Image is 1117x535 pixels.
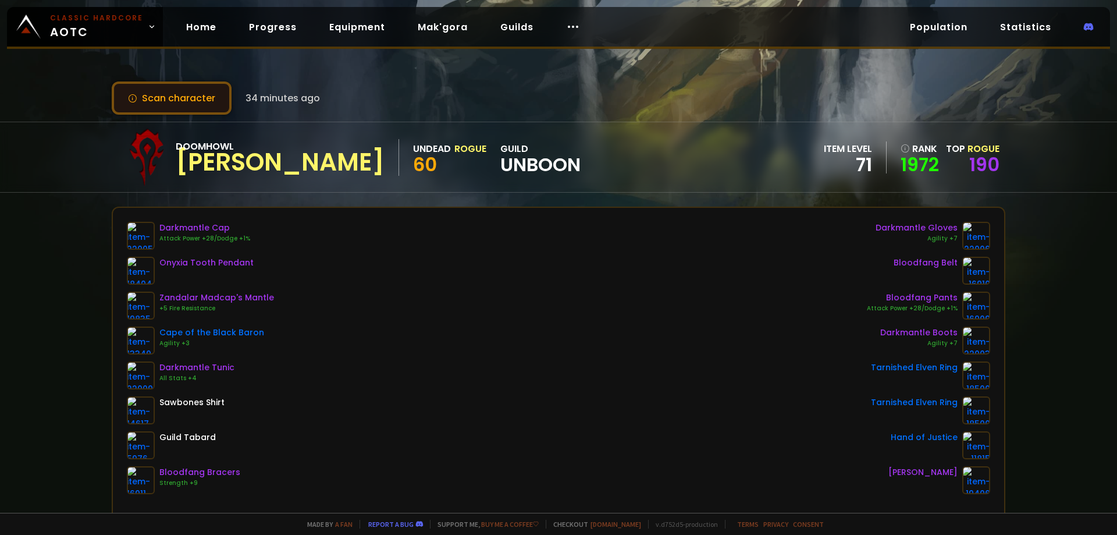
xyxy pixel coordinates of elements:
[737,520,759,529] a: Terms
[159,466,240,479] div: Bloodfang Bracers
[413,151,437,178] span: 60
[454,141,486,156] div: Rogue
[969,151,999,178] a: 190
[127,257,155,285] img: item-18404
[888,466,958,479] div: [PERSON_NAME]
[491,15,543,39] a: Guilds
[962,222,990,250] img: item-22006
[867,292,958,304] div: Bloodfang Pants
[891,431,958,444] div: Hand of Justice
[962,396,990,424] img: item-18500
[876,222,958,234] div: Darkmantle Gloves
[880,339,958,348] div: Agility +7
[430,520,539,529] span: Support me,
[408,15,477,39] a: Mak'gora
[894,257,958,269] div: Bloodfang Belt
[962,431,990,459] img: item-11815
[127,466,155,494] img: item-16911
[7,7,163,47] a: Classic HardcoreAOTC
[500,156,581,173] span: Unboon
[246,91,320,105] span: 34 minutes ago
[763,520,788,529] a: Privacy
[159,234,250,243] div: Attack Power +28/Dodge +1%
[867,304,958,313] div: Attack Power +28/Dodge +1%
[127,292,155,320] img: item-19835
[413,141,451,156] div: Undead
[481,520,539,529] a: Buy me a coffee
[240,15,306,39] a: Progress
[127,222,155,250] img: item-22005
[876,234,958,243] div: Agility +7
[962,327,990,355] img: item-22003
[648,520,718,529] span: v. d752d5 - production
[824,141,872,156] div: item level
[871,396,958,409] div: Tarnished Elven Ring
[159,327,264,339] div: Cape of the Black Baron
[159,396,225,409] div: Sawbones Shirt
[871,362,958,374] div: Tarnished Elven Ring
[901,15,977,39] a: Population
[127,327,155,355] img: item-13340
[177,15,226,39] a: Home
[127,362,155,389] img: item-22009
[320,15,394,39] a: Equipment
[546,520,641,529] span: Checkout
[127,396,155,424] img: item-14617
[967,142,999,155] span: Rogue
[901,156,939,173] a: 1972
[590,520,641,529] a: [DOMAIN_NAME]
[962,292,990,320] img: item-16909
[112,82,232,115] button: Scan character
[991,15,1061,39] a: Statistics
[368,520,414,529] a: Report a bug
[159,374,234,383] div: All Stats +4
[901,141,939,156] div: rank
[127,431,155,459] img: item-5976
[300,520,353,529] span: Made by
[159,304,274,313] div: +5 Fire Resistance
[962,257,990,285] img: item-16910
[159,257,254,269] div: Onyxia Tooth Pendant
[159,362,234,374] div: Darkmantle Tunic
[159,479,240,488] div: Strength +9
[335,520,353,529] a: a fan
[880,327,958,339] div: Darkmantle Boots
[176,154,385,171] div: [PERSON_NAME]
[50,13,143,23] small: Classic Hardcore
[159,431,216,444] div: Guild Tabard
[500,141,581,173] div: guild
[793,520,824,529] a: Consent
[50,13,143,41] span: AOTC
[962,466,990,494] img: item-19406
[159,339,264,348] div: Agility +3
[176,139,385,154] div: Doomhowl
[824,156,872,173] div: 71
[962,362,990,389] img: item-18500
[159,222,250,234] div: Darkmantle Cap
[159,292,274,304] div: Zandalar Madcap's Mantle
[946,141,999,156] div: Top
